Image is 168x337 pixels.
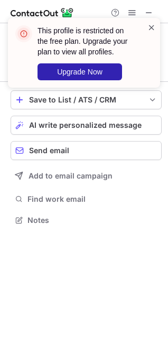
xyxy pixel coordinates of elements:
[11,116,162,135] button: AI write personalized message
[11,192,162,207] button: Find work email
[38,25,135,57] header: This profile is restricted on the free plan. Upgrade your plan to view all profiles.
[11,213,162,228] button: Notes
[11,141,162,160] button: Send email
[38,63,122,80] button: Upgrade Now
[15,25,32,42] img: error
[27,194,157,204] span: Find work email
[11,166,162,185] button: Add to email campaign
[29,121,142,129] span: AI write personalized message
[57,68,102,76] span: Upgrade Now
[27,216,157,225] span: Notes
[11,6,74,19] img: ContactOut v5.3.10
[29,172,113,180] span: Add to email campaign
[29,146,69,155] span: Send email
